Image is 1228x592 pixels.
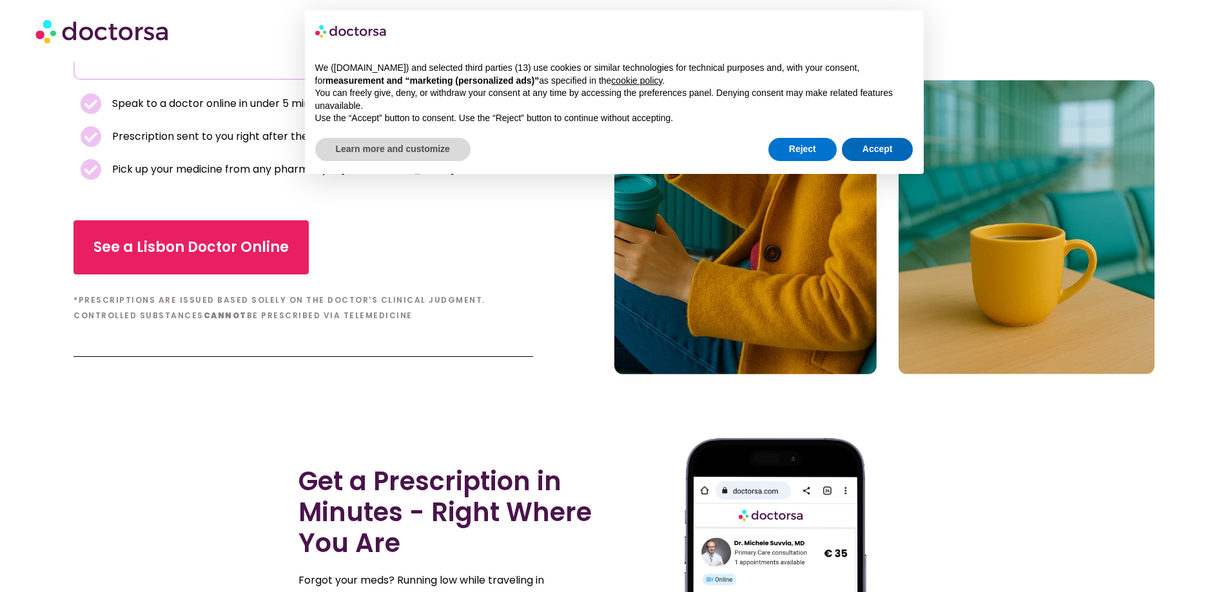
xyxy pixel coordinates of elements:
[204,310,247,321] b: cannot
[73,220,309,274] a: See a Lisbon Doctor Online
[109,95,332,113] span: Speak to a doctor online in under 5 minutes
[326,75,539,86] strong: measurement and “marketing (personalized ads)”
[315,62,913,87] p: We ([DOMAIN_NAME]) and selected third parties (13) use cookies or similar technologies for techni...
[109,128,374,146] span: Prescription sent to you right after the consultation
[93,237,289,258] span: See a Lisbon Doctor Online
[298,466,608,559] h2: Get a Prescription in Minutes - Right Where You Are
[315,87,913,112] p: You can freely give, deny, or withdraw your consent at any time by accessing the preferences pane...
[315,138,471,161] button: Learn more and customize
[768,138,837,161] button: Reject
[315,21,387,41] img: logo
[611,75,662,86] a: cookie policy
[315,112,913,125] p: Use the “Accept” button to consent. Use the “Reject” button to continue without accepting.
[842,138,913,161] button: Accept
[109,160,454,178] span: Pick up your medicine from any pharmacy in [GEOGRAPHIC_DATA]
[73,292,532,323] h6: *Prescriptions are issued based solely on the doctor’s clinical judgment. Controlled substances b...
